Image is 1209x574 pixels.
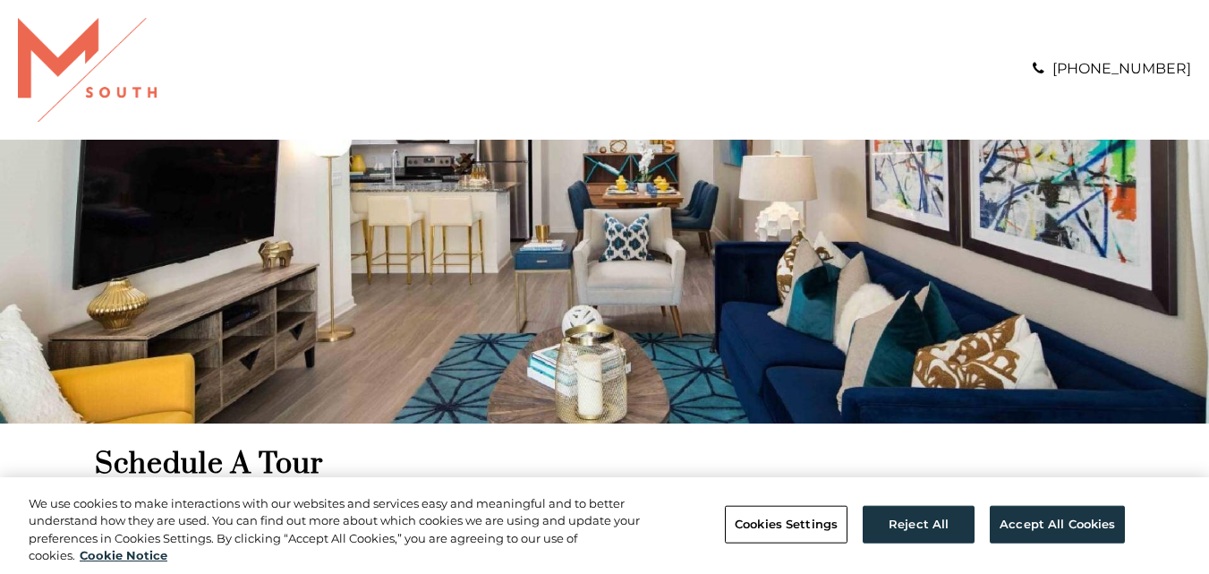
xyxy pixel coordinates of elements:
h1: Schedule a Tour [95,446,1115,483]
img: A graphic with a red M and the word SOUTH. [18,18,157,122]
button: Accept All Cookies [990,506,1125,544]
a: Logo [18,60,157,77]
a: [PHONE_NUMBER] [1052,60,1191,77]
div: We use cookies to make interactions with our websites and services easy and meaningful and to bet... [29,495,665,565]
a: More information about your privacy [80,548,167,562]
button: Cookies Settings [725,506,847,544]
button: Reject All [863,506,975,544]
